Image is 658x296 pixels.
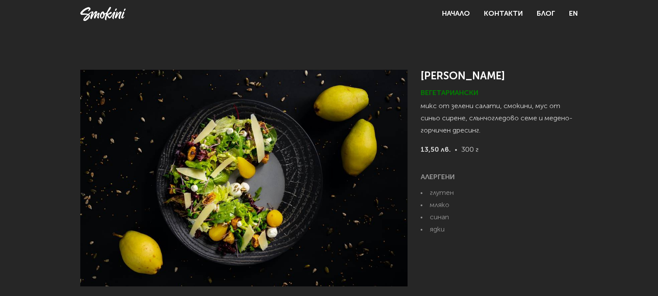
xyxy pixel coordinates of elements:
[421,144,451,156] strong: 13,50 лв.
[569,8,578,20] a: EN
[421,88,478,97] span: Вегетариански
[421,224,578,236] li: ядки
[421,100,578,144] p: микс от зелени салати, смокини, мус от синьо сирене, слънчогледово семе и меденo-горчичен дресинг.
[421,199,578,211] li: мляко
[484,10,523,17] a: Контакти
[80,70,408,286] img: Салата Smokini снимка
[421,211,578,224] li: синап
[421,171,578,184] h6: АЛЕРГЕНИ
[421,70,578,83] h1: [PERSON_NAME]
[421,144,578,171] p: 300 г
[442,10,470,17] a: Начало
[537,10,555,17] a: Блог
[421,187,578,199] li: глутен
